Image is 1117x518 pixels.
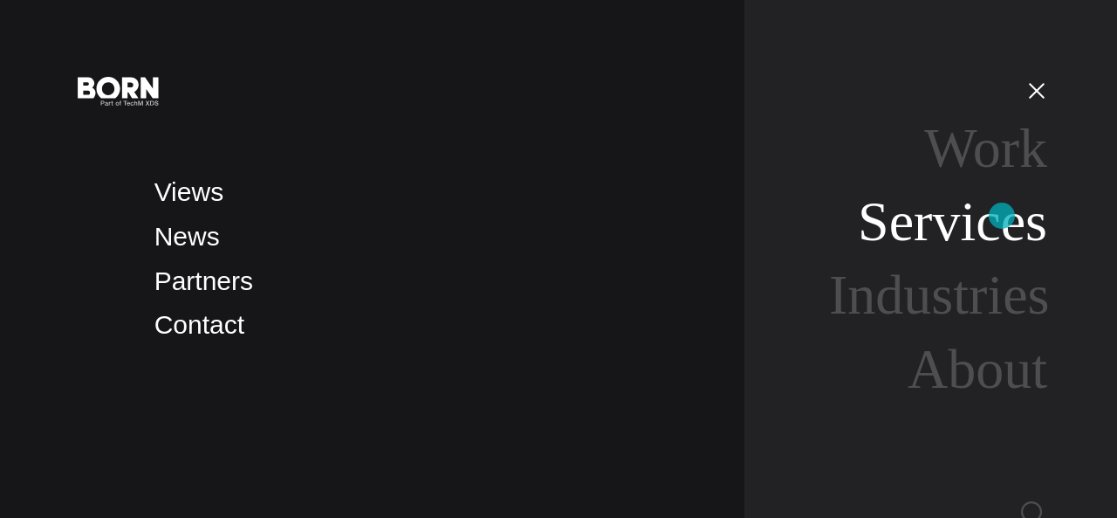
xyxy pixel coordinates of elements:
a: Partners [154,266,253,295]
a: Industries [829,264,1050,326]
a: Views [154,177,223,206]
a: Work [924,117,1047,179]
a: About [908,338,1047,400]
a: Services [858,190,1047,252]
button: Open [1016,72,1058,108]
a: Contact [154,310,244,339]
a: News [154,222,220,251]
